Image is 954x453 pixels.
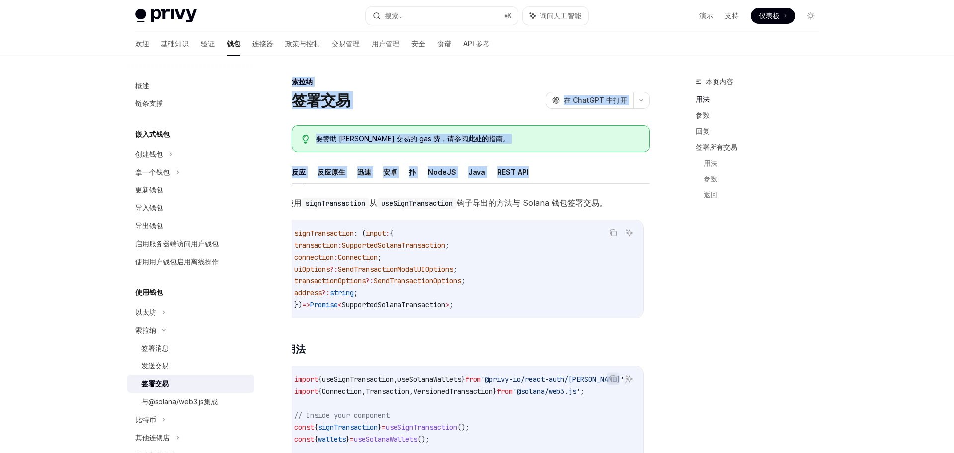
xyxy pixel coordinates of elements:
span: ; [449,300,453,309]
font: 以太坊 [135,308,156,316]
a: 此处的 [468,134,489,143]
span: Connection [322,387,362,396]
font: 更新钱包 [135,185,163,194]
span: const [294,435,314,444]
span: (); [457,423,469,432]
span: ; [580,387,584,396]
font: K [507,12,512,19]
button: REST API [497,160,529,183]
font: 参数 [696,111,710,119]
button: Java [468,160,485,183]
a: 用户管理 [372,32,399,56]
span: const [294,423,314,432]
a: 发送交易 [127,357,254,375]
a: 更新钱包 [127,181,254,199]
button: 复制代码块中的内容 [607,226,620,239]
span: '@privy-io/react-auth/[PERSON_NAME]' [481,375,624,384]
font: 用法 [286,343,305,355]
a: 基础知识 [161,32,189,56]
span: uiOptions [294,265,330,273]
font: 扑 [409,168,416,176]
font: 导入钱包 [135,203,163,212]
button: 切换暗模式 [803,8,819,24]
font: 发送交易 [141,362,169,370]
font: 政策与控制 [285,39,320,48]
font: 安卓 [383,168,397,176]
span: Transaction [366,387,409,396]
font: 启用服务器端访问用户钱包 [135,239,219,248]
button: 搜索...⌘K [366,7,518,25]
span: } [493,387,497,396]
a: 支持 [725,11,739,21]
span: < [338,300,342,309]
span: useSignTransaction [322,375,394,384]
span: SupportedSolanaTransaction [342,300,445,309]
span: > [445,300,449,309]
a: 使用用户钱包启用离线操作 [127,253,254,271]
button: 反应 [292,160,306,183]
span: transactionOptions [294,276,366,285]
span: string [330,288,354,297]
span: { [314,435,318,444]
font: 安全 [411,39,425,48]
font: 概述 [135,81,149,90]
font: 反应原生 [318,168,345,176]
span: from [465,375,481,384]
font: 反应 [292,168,306,176]
span: , [409,387,413,396]
font: 钩子导出的方法与 Solana 钱包签署交易。 [457,198,607,208]
span: transaction [294,241,338,250]
code: useSignTransaction [377,198,457,209]
span: ; [378,253,382,262]
a: API 参考 [463,32,490,56]
span: '@solana/web3.js' [513,387,580,396]
font: 食谱 [437,39,451,48]
button: 询问人工智能 [623,372,636,385]
font: ⌘ [504,12,507,19]
a: 导入钱包 [127,199,254,217]
a: 欢迎 [135,32,149,56]
svg: 提示 [302,135,309,144]
button: NodeJS [428,160,456,183]
a: 用法 [696,91,827,107]
span: ; [445,241,449,250]
a: 与@solana/web3.js集成 [127,393,254,411]
a: 签署消息 [127,339,254,357]
font: 链条支撑 [135,99,163,107]
span: } [461,375,465,384]
font: 返回 [704,190,717,199]
button: 询问人工智能 [523,7,588,25]
a: 回复 [696,123,827,139]
font: 仪表板 [759,11,780,20]
button: 扑 [409,160,416,183]
font: 参数 [704,175,717,183]
span: , [362,387,366,396]
font: 索拉纳 [135,326,156,334]
span: VersionedTransaction [413,387,493,396]
font: 签署交易 [141,379,169,388]
font: 索拉纳 [292,77,313,86]
font: 本页内容 [706,77,733,86]
span: Promise [310,300,338,309]
button: 复制代码块中的内容 [607,372,620,385]
span: } [346,435,350,444]
font: 验证 [201,39,215,48]
a: 返回 [704,187,827,203]
span: = [350,435,354,444]
a: 安全 [411,32,425,56]
font: 导出钱包 [135,221,163,230]
span: useSolanaWallets [354,435,417,444]
span: SendTransactionModalUIOptions [338,265,453,273]
a: 启用服务器端访问用户钱包 [127,235,254,253]
span: SupportedSolanaTransaction [342,241,445,250]
font: 演示 [699,11,713,20]
span: { [390,229,394,238]
span: = [382,423,386,432]
a: 演示 [699,11,713,21]
font: 支持 [725,11,739,20]
font: 与@solana/web3.js集成 [141,397,218,406]
font: 询问人工智能 [540,11,581,20]
span: , [394,375,397,384]
font: REST API [497,168,529,176]
font: 钱包 [227,39,240,48]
